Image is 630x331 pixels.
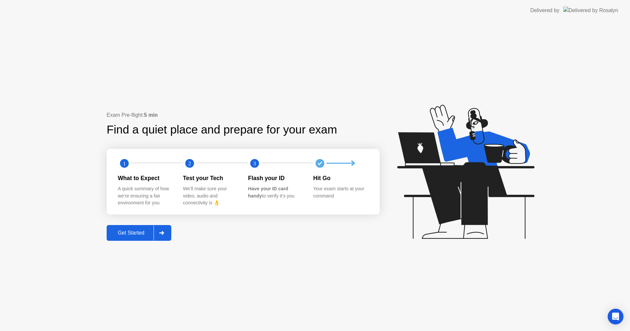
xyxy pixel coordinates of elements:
div: Exam Pre-flight: [107,111,380,119]
div: Delivered by [530,7,559,14]
text: 3 [253,160,256,166]
div: A quick summary of how we’re ensuring a fair environment for you [118,185,173,207]
div: Flash your ID [248,174,303,182]
text: 1 [123,160,126,166]
div: Test your Tech [183,174,238,182]
img: Delivered by Rosalyn [563,7,618,14]
button: Get Started [107,225,171,241]
div: to verify it’s you [248,185,303,199]
div: Find a quiet place and prepare for your exam [107,121,338,138]
div: Open Intercom Messenger [608,309,623,324]
b: 5 min [144,112,158,118]
text: 2 [188,160,191,166]
div: Your exam starts at your command [313,185,368,199]
div: Get Started [109,230,154,236]
div: What to Expect [118,174,173,182]
div: We’ll make sure your video, audio and connectivity is 👌 [183,185,238,207]
b: Have your ID card handy [248,186,288,198]
div: Hit Go [313,174,368,182]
